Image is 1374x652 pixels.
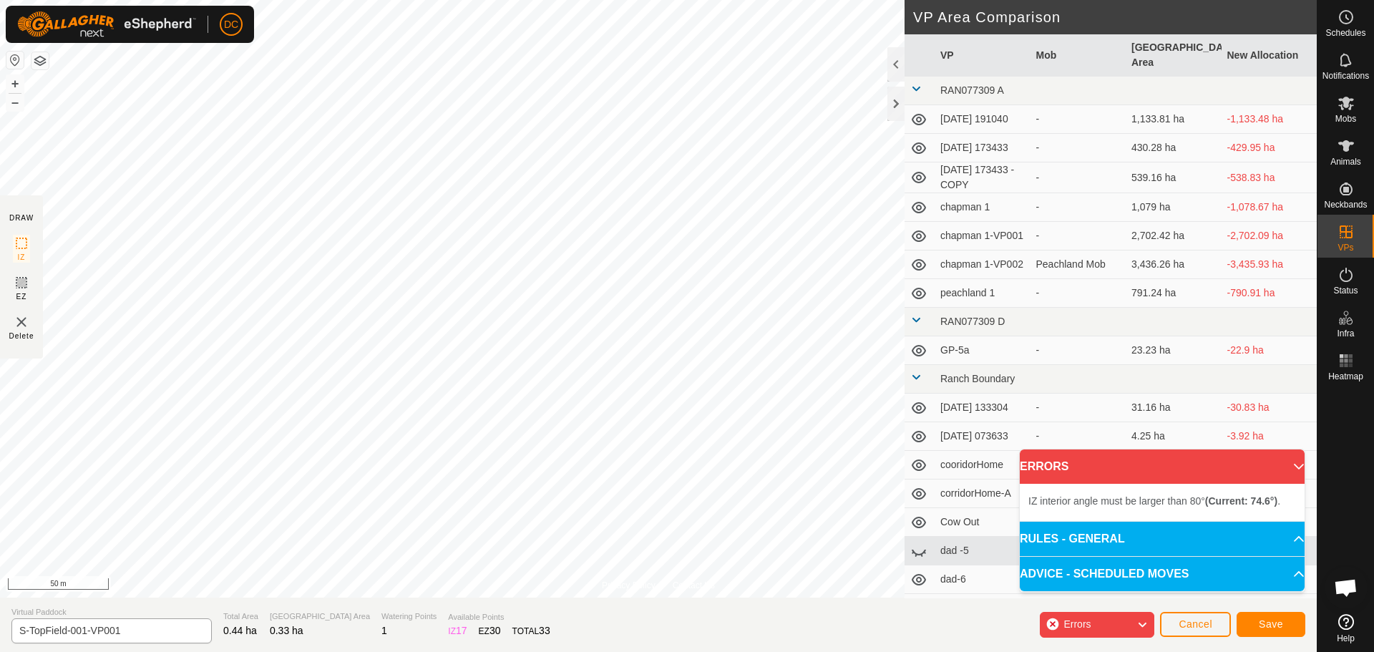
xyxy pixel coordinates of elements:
[1020,557,1305,591] p-accordion-header: ADVICE - SCHEDULED MOVES
[1333,286,1358,295] span: Status
[1337,329,1354,338] span: Infra
[381,625,387,636] span: 1
[935,451,1030,480] td: cooridorHome
[223,610,258,623] span: Total Area
[1330,157,1361,166] span: Animals
[935,193,1030,222] td: chapman 1
[6,52,24,69] button: Reset Map
[6,75,24,92] button: +
[448,623,467,638] div: IZ
[1337,634,1355,643] span: Help
[1325,566,1368,609] a: Open chat
[1036,400,1121,415] div: -
[456,625,467,636] span: 17
[1126,594,1222,623] td: 19.94 ha
[448,611,550,623] span: Available Points
[1036,112,1121,127] div: -
[11,606,212,618] span: Virtual Paddock
[1222,594,1317,623] td: -19.61 ha
[1126,250,1222,279] td: 3,436.26 ha
[935,480,1030,508] td: corridorHome-A
[935,162,1030,193] td: [DATE] 173433 - COPY
[381,610,437,623] span: Watering Points
[1126,105,1222,134] td: 1,133.81 ha
[940,373,1015,384] span: Ranch Boundary
[935,537,1030,565] td: dad -5
[1126,134,1222,162] td: 430.28 ha
[1179,618,1212,630] span: Cancel
[1222,222,1317,250] td: -2,702.09 ha
[1030,34,1126,77] th: Mob
[17,11,196,37] img: Gallagher Logo
[1036,140,1121,155] div: -
[1036,286,1121,301] div: -
[1126,336,1222,365] td: 23.23 ha
[6,94,24,111] button: –
[1020,484,1305,521] p-accordion-content: ERRORS
[9,213,34,223] div: DRAW
[224,17,238,32] span: DC
[1020,458,1068,475] span: ERRORS
[1222,34,1317,77] th: New Allocation
[935,508,1030,537] td: Cow Out
[1338,243,1353,252] span: VPs
[18,252,26,263] span: IZ
[1036,429,1121,444] div: -
[1020,530,1125,548] span: RULES - GENERAL
[270,610,370,623] span: [GEOGRAPHIC_DATA] Area
[1036,170,1121,185] div: -
[479,623,501,638] div: EZ
[673,579,715,592] a: Contact Us
[1160,612,1231,637] button: Cancel
[1222,193,1317,222] td: -1,078.67 ha
[1222,250,1317,279] td: -3,435.93 ha
[935,279,1030,308] td: peachland 1
[1126,394,1222,422] td: 31.16 ha
[539,625,550,636] span: 33
[935,336,1030,365] td: GP-5a
[1205,495,1277,507] b: (Current: 74.6°)
[1126,279,1222,308] td: 791.24 ha
[1259,618,1283,630] span: Save
[1020,522,1305,556] p-accordion-header: RULES - GENERAL
[913,9,1317,26] h2: VP Area Comparison
[1036,257,1121,272] div: Peachland Mob
[1020,565,1189,583] span: ADVICE - SCHEDULED MOVES
[1322,72,1369,80] span: Notifications
[935,222,1030,250] td: chapman 1-VP001
[1237,612,1305,637] button: Save
[1222,162,1317,193] td: -538.83 ha
[1324,200,1367,209] span: Neckbands
[1335,115,1356,123] span: Mobs
[1328,372,1363,381] span: Heatmap
[1126,34,1222,77] th: [GEOGRAPHIC_DATA] Area
[935,134,1030,162] td: [DATE] 173433
[1222,336,1317,365] td: -22.9 ha
[602,579,656,592] a: Privacy Policy
[16,291,27,302] span: EZ
[935,565,1030,594] td: dad-6
[1063,618,1091,630] span: Errors
[512,623,550,638] div: TOTAL
[9,331,34,341] span: Delete
[1325,29,1365,37] span: Schedules
[935,594,1030,623] td: dad-7
[1317,608,1374,648] a: Help
[1222,134,1317,162] td: -429.95 ha
[223,625,257,636] span: 0.44 ha
[1126,222,1222,250] td: 2,702.42 ha
[940,84,1004,96] span: RAN077309 A
[1222,394,1317,422] td: -30.83 ha
[935,422,1030,451] td: [DATE] 073633
[935,105,1030,134] td: [DATE] 191040
[1028,495,1280,507] span: IZ interior angle must be larger than 80° .
[1222,105,1317,134] td: -1,133.48 ha
[1126,162,1222,193] td: 539.16 ha
[935,250,1030,279] td: chapman 1-VP002
[935,394,1030,422] td: [DATE] 133304
[935,34,1030,77] th: VP
[1222,422,1317,451] td: -3.92 ha
[1222,279,1317,308] td: -790.91 ha
[1036,200,1121,215] div: -
[1126,422,1222,451] td: 4.25 ha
